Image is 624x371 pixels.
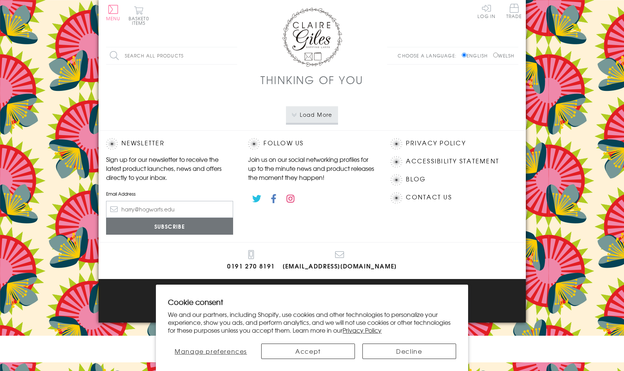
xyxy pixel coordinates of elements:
p: Sign up for our newsletter to receive the latest product launches, news and offers directly to yo... [106,155,233,182]
input: Subscribe [106,218,233,235]
button: Basket0 items [129,6,149,25]
a: 0191 270 8191 [227,250,275,271]
label: Email Address [106,190,233,197]
p: Join us on our social networking profiles for up to the minute news and product releases the mome... [248,155,376,182]
input: Search [230,47,237,64]
button: Accept [261,344,355,359]
p: © 2025 . [106,303,518,310]
span: 0 items [132,15,149,26]
span: Trade [506,4,522,18]
button: Menu [106,5,121,21]
button: Decline [362,344,456,359]
span: Manage preferences [175,347,247,356]
h2: Newsletter [106,138,233,149]
a: Privacy Policy [406,138,465,148]
input: Search all products [106,47,237,64]
label: Welsh [493,52,515,59]
button: Load More [286,106,338,123]
img: Claire Giles Greetings Cards [282,8,342,67]
a: Trade [506,4,522,20]
a: Accessibility Statement [406,156,499,166]
a: Privacy Policy [343,326,382,335]
button: Manage preferences [168,344,254,359]
p: We and our partners, including Shopify, use cookies and other technologies to personalize your ex... [168,311,456,334]
label: English [462,52,491,59]
a: Blog [406,174,426,184]
input: harry@hogwarts.edu [106,201,233,218]
p: Choose a language: [398,52,460,59]
h2: Cookie consent [168,297,456,307]
a: Log In [477,4,495,18]
input: English [462,53,467,57]
h2: Follow Us [248,138,376,149]
a: [EMAIL_ADDRESS][DOMAIN_NAME] [283,250,397,271]
span: Menu [106,15,121,22]
input: Welsh [493,53,498,57]
a: Contact Us [406,192,452,202]
h1: Thinking of You [260,72,364,87]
